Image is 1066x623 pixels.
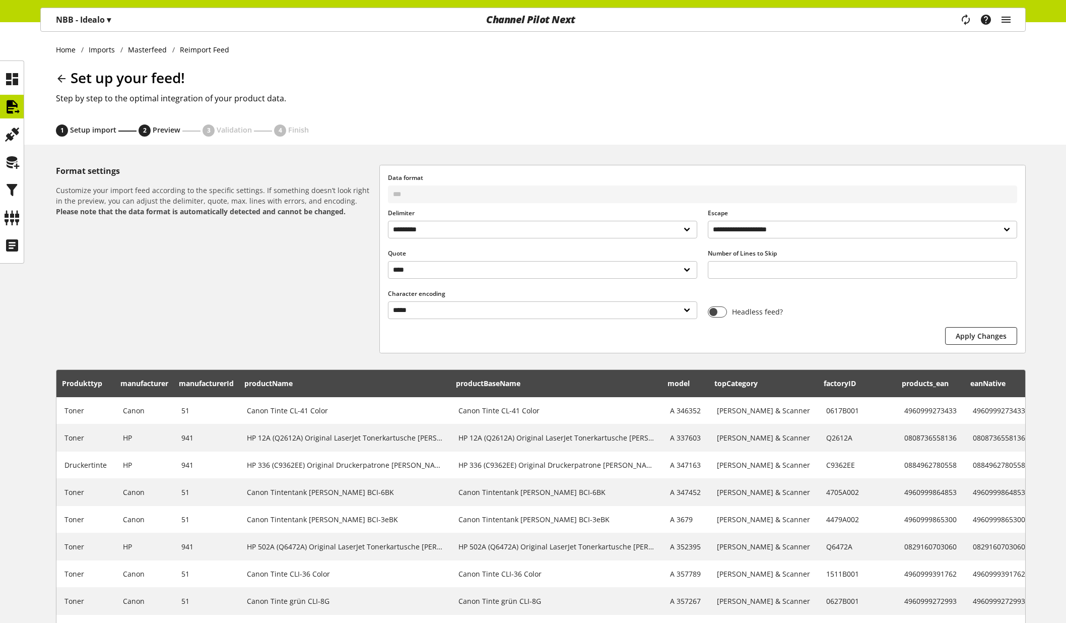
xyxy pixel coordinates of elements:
[64,541,107,552] div: Toner
[60,126,64,135] span: 1
[458,487,654,497] div: Canon Tintentank schwarz BCI-6BK
[123,596,165,606] div: Canon
[123,432,165,443] div: HP
[181,405,231,416] div: 51
[120,379,168,388] span: manufacturer
[181,432,231,443] div: 941
[181,460,231,470] div: 941
[826,432,888,443] div: Q2612A
[388,289,445,298] span: Character encoding
[181,541,231,552] div: 941
[56,44,81,55] a: Home
[717,432,810,443] div: Drucker & Scanner
[670,460,701,470] div: A 347163
[670,487,701,497] div: A 347452
[181,487,231,497] div: 51
[670,514,701,525] div: A 3679
[217,125,252,135] span: Validation
[458,569,654,579] div: Canon Tinte CLI-36 Color
[826,460,888,470] div: C9362EE
[388,209,415,217] span: Delimiter
[247,487,442,497] div: Canon Tintentank schwarz BCI-6BK
[279,126,282,135] span: 4
[181,514,231,525] div: 51
[973,405,1025,416] div: 4960999273433
[714,379,758,388] span: topCategory
[717,541,810,552] div: Drucker & Scanner
[64,569,107,579] div: Toner
[247,405,442,416] div: Canon Tinte CL-41 Color
[670,432,701,443] div: A 337603
[670,596,701,606] div: A 357267
[904,569,957,579] div: 4960999391762
[717,405,810,416] div: Drucker & Scanner
[247,569,442,579] div: Canon Tinte CLI-36 Color
[56,14,111,26] p: NBB - Idealo
[973,432,1025,443] div: 0808736558136
[458,596,654,606] div: Canon Tinte grün CLI-8G
[668,379,690,388] span: model
[670,541,701,552] div: A 352395
[717,596,810,606] div: Drucker & Scanner
[670,569,701,579] div: A 357789
[824,379,856,388] span: factoryID
[670,405,701,416] div: A 346352
[904,432,957,443] div: 0808736558136
[826,541,888,552] div: Q6472A
[64,460,107,470] div: Druckertinte
[902,379,949,388] span: products_ean
[945,327,1017,345] button: Apply Changes
[56,207,346,216] b: Please note that the data format is automatically detected and cannot be changed.
[40,8,1026,32] nav: main navigation
[123,569,165,579] div: Canon
[84,44,120,55] a: Imports
[973,541,1025,552] div: 0829160703060
[123,44,172,55] a: Masterfeed
[826,514,888,525] div: 4479A002
[973,487,1025,497] div: 4960999864853
[973,514,1025,525] div: 4960999865300
[181,596,231,606] div: 51
[56,185,375,217] h6: Customize your import feed according to the specific settings. If something doesn’t look right in...
[64,487,107,497] div: Toner
[904,487,957,497] div: 4960999864853
[64,405,107,416] div: Toner
[64,596,107,606] div: Toner
[123,514,165,525] div: Canon
[717,460,810,470] div: Drucker & Scanner
[288,125,309,135] span: Finish
[458,460,654,470] div: HP 336 (C9362EE) Original Druckerpatrone Schwarz
[62,379,102,388] span: Produkttyp
[717,487,810,497] div: Drucker & Scanner
[973,596,1025,606] div: 4960999272993
[64,514,107,525] div: Toner
[247,541,442,552] div: HP 502A (Q6472A) Original LaserJet Tonerkartusche Gelb
[247,460,442,470] div: HP 336 (C9362EE) Original Druckerpatrone Schwarz
[123,460,165,470] div: HP
[153,125,180,135] span: Preview
[727,306,783,317] span: Headless feed?
[107,14,111,25] span: ▾
[123,405,165,416] div: Canon
[708,249,777,258] span: Number of Lines to Skip
[708,209,728,217] span: Escape
[247,514,442,525] div: Canon Tintentank schwarz BCI-3eBK
[143,126,147,135] span: 2
[56,165,375,177] h5: Format settings
[123,541,165,552] div: HP
[904,596,957,606] div: 4960999272993
[247,596,442,606] div: Canon Tinte grün CLI-8G
[244,379,293,388] span: productName
[70,125,116,135] span: Setup import
[904,405,957,416] div: 4960999273433
[904,541,957,552] div: 0829160703060
[123,487,165,497] div: Canon
[181,569,231,579] div: 51
[458,405,654,416] div: Canon Tinte CL-41 Color
[956,331,1007,341] span: Apply Changes
[826,487,888,497] div: 4705A002
[388,249,406,258] span: Quote
[179,379,234,388] span: manufacturerId
[71,68,185,87] span: Set up your feed!
[388,173,423,182] span: Data format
